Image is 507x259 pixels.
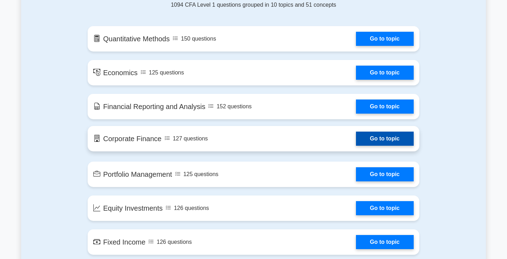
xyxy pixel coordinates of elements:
a: Go to topic [356,100,414,114]
a: Go to topic [356,32,414,46]
a: Go to topic [356,167,414,181]
a: Go to topic [356,201,414,215]
a: Go to topic [356,132,414,146]
a: Go to topic [356,235,414,249]
a: Go to topic [356,66,414,80]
